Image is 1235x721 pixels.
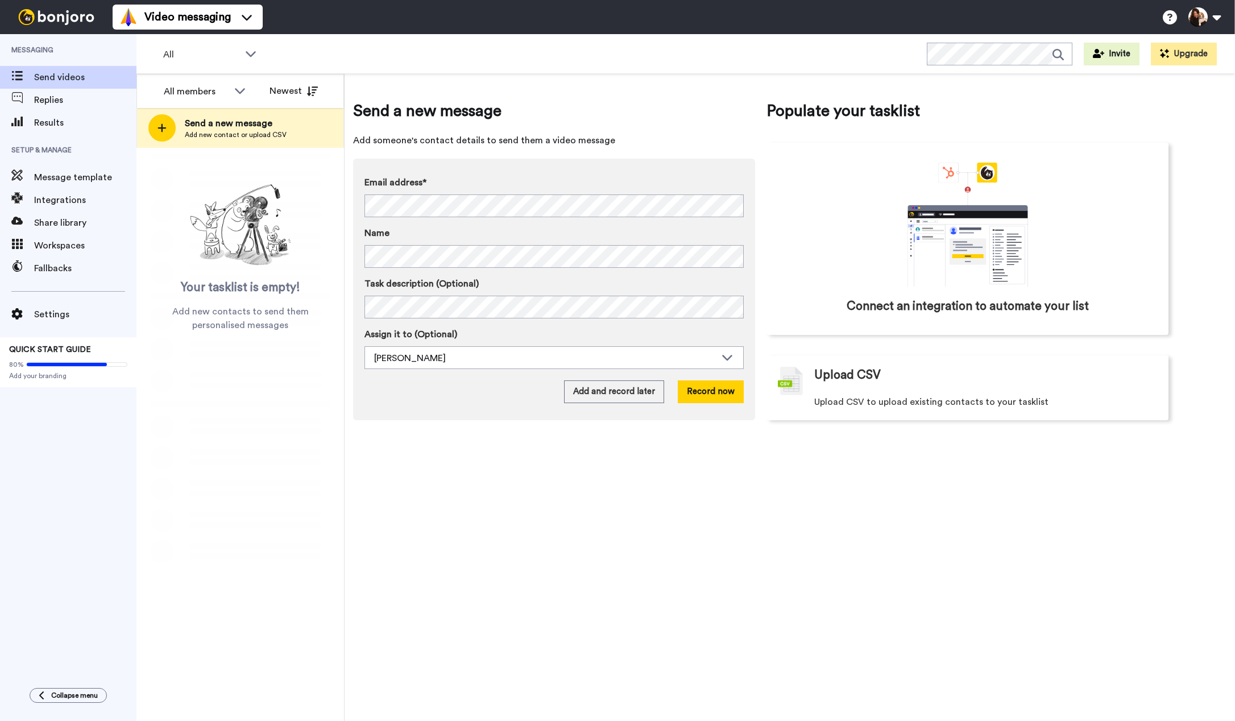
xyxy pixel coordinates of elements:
[364,277,744,291] label: Task description (Optional)
[119,8,138,26] img: vm-color.svg
[34,93,136,107] span: Replies
[814,367,881,384] span: Upload CSV
[185,117,287,130] span: Send a new message
[564,380,664,403] button: Add and record later
[364,176,744,189] label: Email address*
[34,308,136,321] span: Settings
[34,239,136,252] span: Workspaces
[353,134,755,147] span: Add someone's contact details to send them a video message
[353,100,755,122] span: Send a new message
[30,688,107,703] button: Collapse menu
[778,367,803,395] img: csv-grey.png
[34,262,136,275] span: Fallbacks
[164,85,229,98] div: All members
[34,171,136,184] span: Message template
[9,360,24,369] span: 80%
[364,226,389,240] span: Name
[185,130,287,139] span: Add new contact or upload CSV
[184,180,297,271] img: ready-set-action.png
[51,691,98,700] span: Collapse menu
[34,71,136,84] span: Send videos
[144,9,231,25] span: Video messaging
[364,328,744,341] label: Assign it to (Optional)
[34,193,136,207] span: Integrations
[374,351,716,365] div: [PERSON_NAME]
[766,100,1168,122] span: Populate your tasklist
[678,380,744,403] button: Record now
[163,48,239,61] span: All
[9,371,127,380] span: Add your branding
[814,395,1048,409] span: Upload CSV to upload existing contacts to your tasklist
[847,298,1089,315] span: Connect an integration to automate your list
[154,305,327,332] span: Add new contacts to send them personalised messages
[34,116,136,130] span: Results
[9,346,91,354] span: QUICK START GUIDE
[14,9,99,25] img: bj-logo-header-white.svg
[1084,43,1139,65] button: Invite
[261,80,326,102] button: Newest
[882,163,1053,287] div: animation
[181,279,300,296] span: Your tasklist is empty!
[1151,43,1217,65] button: Upgrade
[34,216,136,230] span: Share library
